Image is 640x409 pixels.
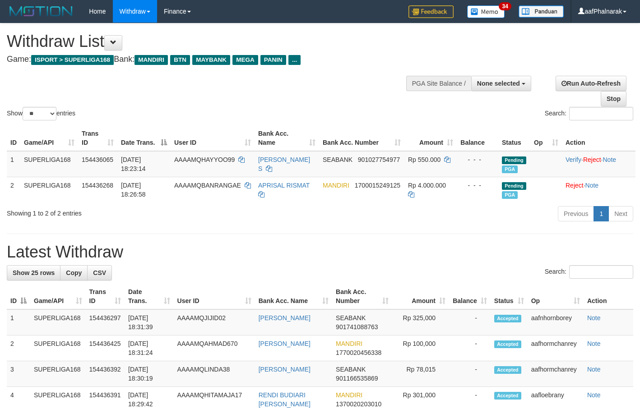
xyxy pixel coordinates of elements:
[66,269,82,276] span: Copy
[78,125,117,151] th: Trans ID: activate to sort column ascending
[408,5,454,18] img: Feedback.jpg
[7,243,633,261] h1: Latest Withdraw
[358,156,400,163] span: Copy 901027754977 to clipboard
[336,340,362,347] span: MANDIRI
[498,125,530,151] th: Status
[30,284,86,309] th: Game/API: activate to sort column ascending
[587,391,601,399] a: Note
[30,361,86,387] td: SUPERLIGA168
[259,340,311,347] a: [PERSON_NAME]
[499,2,511,10] span: 34
[494,340,521,348] span: Accepted
[449,309,491,335] td: -
[336,366,366,373] span: SEABANK
[259,391,311,408] a: RENDI BUDIARI [PERSON_NAME]
[121,156,146,172] span: [DATE] 18:23:14
[7,107,75,120] label: Show entries
[528,309,584,335] td: aafnhornborey
[7,335,30,361] td: 2
[491,284,528,309] th: Status: activate to sort column ascending
[87,265,112,280] a: CSV
[528,335,584,361] td: aafhormchanrey
[125,309,174,335] td: [DATE] 18:31:39
[7,32,417,51] h1: Withdraw List
[60,265,88,280] a: Copy
[608,206,633,221] a: Next
[336,314,366,322] span: SEABANK
[332,284,392,309] th: Bank Acc. Number: activate to sort column ascending
[7,177,20,202] td: 2
[174,335,255,361] td: AAAAMQAHMAD670
[7,55,417,64] h4: Game: Bank:
[319,125,404,151] th: Bank Acc. Number: activate to sort column ascending
[20,177,78,202] td: SUPERLIGA168
[449,284,491,309] th: Balance: activate to sort column ascending
[494,392,521,400] span: Accepted
[587,314,601,322] a: Note
[467,5,505,18] img: Button%20Memo.svg
[174,309,255,335] td: AAAAMQJIJID02
[336,375,378,382] span: Copy 901166535869 to clipboard
[601,91,626,106] a: Stop
[404,125,457,151] th: Amount: activate to sort column ascending
[121,182,146,198] span: [DATE] 18:26:58
[125,335,174,361] td: [DATE] 18:31:24
[82,156,113,163] span: 154436065
[545,107,633,120] label: Search:
[174,156,235,163] span: AAAAMQHAYYOO99
[460,181,495,190] div: - - -
[494,315,521,322] span: Accepted
[528,284,584,309] th: Op: activate to sort column ascending
[86,284,125,309] th: Trans ID: activate to sort column ascending
[13,269,55,276] span: Show 25 rows
[259,366,311,373] a: [PERSON_NAME]
[255,284,332,309] th: Bank Acc. Name: activate to sort column ascending
[174,182,241,189] span: AAAAMQBANRANGAE
[336,391,362,399] span: MANDIRI
[174,361,255,387] td: AAAAMQLINDA38
[355,182,400,189] span: Copy 1700015249125 to clipboard
[471,76,531,91] button: None selected
[566,156,581,163] a: Verify
[603,156,616,163] a: Note
[20,151,78,177] td: SUPERLIGA168
[556,76,626,91] a: Run Auto-Refresh
[117,125,171,151] th: Date Trans.: activate to sort column descending
[258,182,310,189] a: APRISAL RISMAT
[255,125,319,151] th: Bank Acc. Name: activate to sort column ascending
[569,107,633,120] input: Search:
[7,151,20,177] td: 1
[259,314,311,322] a: [PERSON_NAME]
[587,366,601,373] a: Note
[134,55,168,65] span: MANDIRI
[30,309,86,335] td: SUPERLIGA168
[86,309,125,335] td: 154436297
[406,76,471,91] div: PGA Site Balance /
[392,284,449,309] th: Amount: activate to sort column ascending
[82,182,113,189] span: 154436268
[585,182,599,189] a: Note
[174,284,255,309] th: User ID: activate to sort column ascending
[392,361,449,387] td: Rp 78,015
[171,125,255,151] th: User ID: activate to sort column ascending
[502,191,518,199] span: Marked by aafsoumeymey
[569,265,633,279] input: Search:
[519,5,564,18] img: panduan.png
[336,323,378,331] span: Copy 901741088763 to clipboard
[260,55,286,65] span: PANIN
[502,165,518,173] span: Marked by aafsengchandara
[7,205,260,218] div: Showing 1 to 2 of 2 entries
[7,5,75,18] img: MOTION_logo.png
[494,366,521,374] span: Accepted
[562,177,635,202] td: ·
[323,156,352,163] span: SEABANK
[20,125,78,151] th: Game/API: activate to sort column ascending
[258,156,310,172] a: [PERSON_NAME] S
[408,156,441,163] span: Rp 550.000
[449,361,491,387] td: -
[336,349,381,356] span: Copy 1770020456338 to clipboard
[23,107,56,120] select: Showentries
[562,125,635,151] th: Action
[192,55,230,65] span: MAYBANK
[502,156,526,164] span: Pending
